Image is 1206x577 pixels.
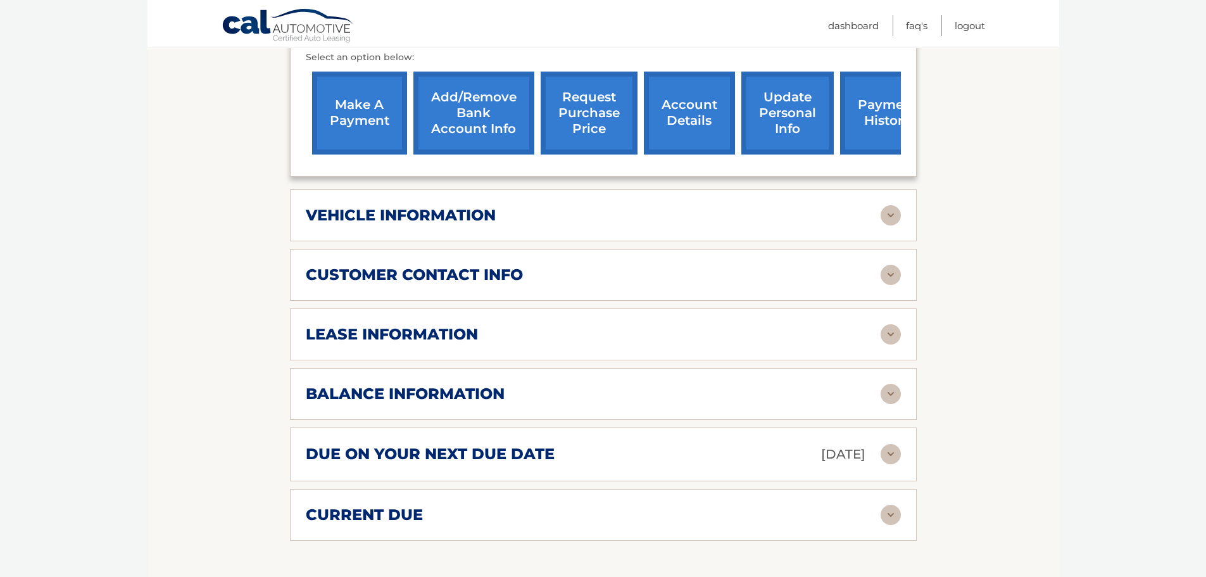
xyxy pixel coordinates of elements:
h2: due on your next due date [306,445,555,464]
p: [DATE] [821,443,865,466]
img: accordion-rest.svg [881,384,901,404]
a: payment history [840,72,935,155]
img: accordion-rest.svg [881,444,901,464]
h2: balance information [306,384,505,403]
h2: current due [306,505,423,524]
a: Cal Automotive [222,8,355,45]
p: Select an option below: [306,50,901,65]
h2: vehicle information [306,206,496,225]
a: Logout [955,15,985,36]
a: update personal info [741,72,834,155]
a: Dashboard [828,15,879,36]
a: FAQ's [906,15,927,36]
img: accordion-rest.svg [881,205,901,225]
a: account details [644,72,735,155]
h2: lease information [306,325,478,344]
img: accordion-rest.svg [881,265,901,285]
img: accordion-rest.svg [881,505,901,525]
a: make a payment [312,72,407,155]
a: Add/Remove bank account info [413,72,534,155]
h2: customer contact info [306,265,523,284]
a: request purchase price [541,72,638,155]
img: accordion-rest.svg [881,324,901,345]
